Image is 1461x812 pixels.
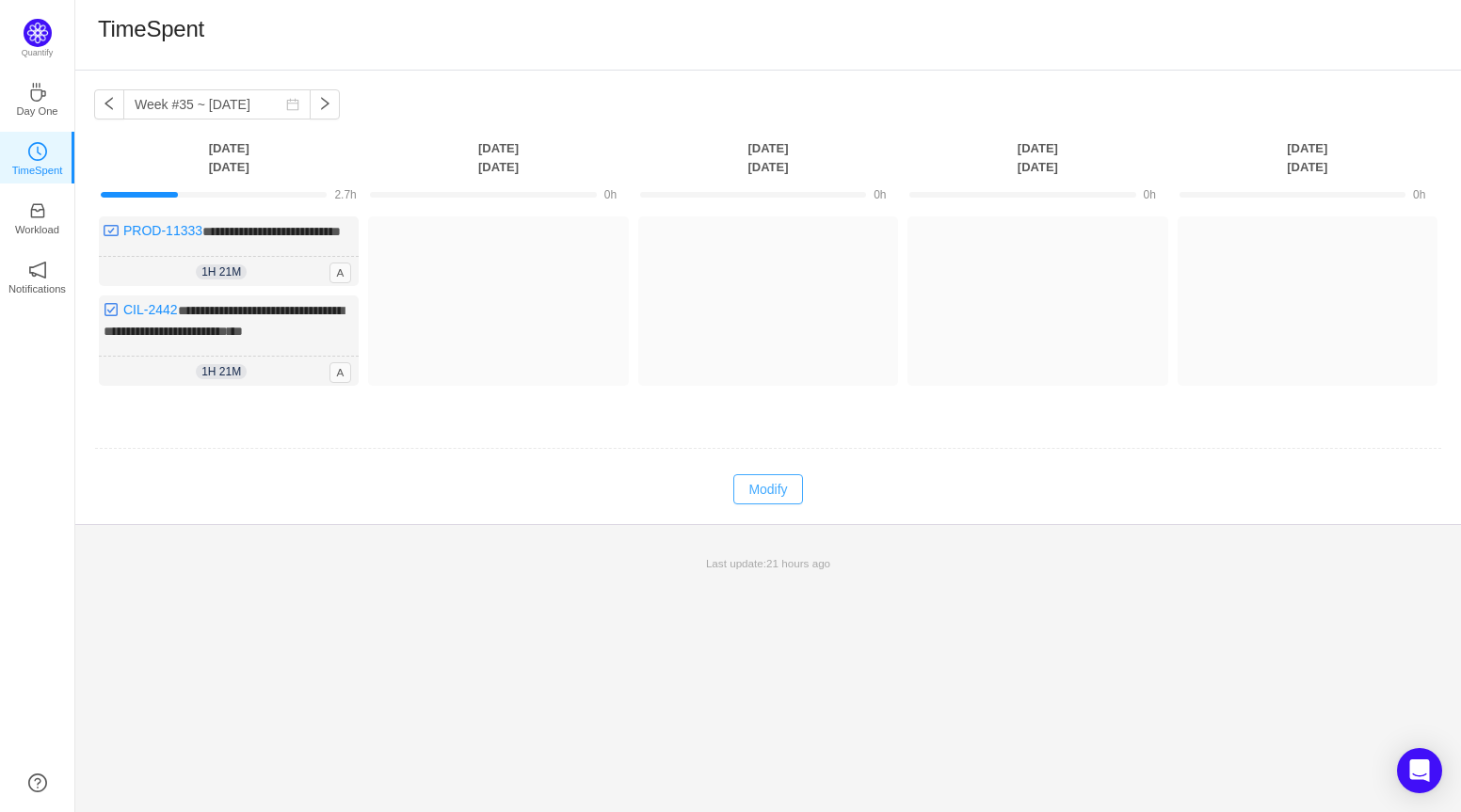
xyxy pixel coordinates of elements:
[766,557,830,569] span: 21 hours ago
[634,138,903,177] th: [DATE] [DATE]
[12,162,63,179] p: TimeSpent
[28,201,47,220] i: icon: inbox
[733,474,802,504] button: Modify
[196,264,247,279] span: 1h 21m
[94,89,124,119] button: icon: left
[706,557,830,569] span: Last update:
[334,188,356,201] span: 2.7h
[1173,138,1442,177] th: [DATE] [DATE]
[123,89,311,119] input: Select a week
[15,221,59,238] p: Workload
[329,263,352,283] span: A
[28,142,47,161] i: icon: clock-circle
[28,261,47,279] i: icon: notification
[98,15,204,43] h1: TimeSpent
[1397,748,1442,793] div: Open Intercom Messenger
[104,302,119,317] img: 10318
[8,280,66,297] p: Notifications
[104,223,119,238] img: 10300
[28,148,47,167] a: icon: clock-circleTimeSpent
[16,103,57,119] p: Day One
[123,223,202,238] a: PROD-11333
[28,266,47,285] a: icon: notificationNotifications
[903,138,1172,177] th: [DATE] [DATE]
[24,19,52,47] img: Quantify
[28,83,47,102] i: icon: coffee
[22,47,54,60] p: Quantify
[329,362,352,383] span: A
[604,188,617,201] span: 0h
[286,98,299,111] i: icon: calendar
[28,88,47,107] a: icon: coffeeDay One
[874,188,886,201] span: 0h
[94,138,363,177] th: [DATE] [DATE]
[310,89,340,119] button: icon: right
[123,302,178,317] a: CIL-2442
[28,207,47,226] a: icon: inboxWorkload
[1413,188,1425,201] span: 0h
[1144,188,1156,201] span: 0h
[196,364,247,379] span: 1h 21m
[363,138,633,177] th: [DATE] [DATE]
[28,773,47,792] a: icon: question-circle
